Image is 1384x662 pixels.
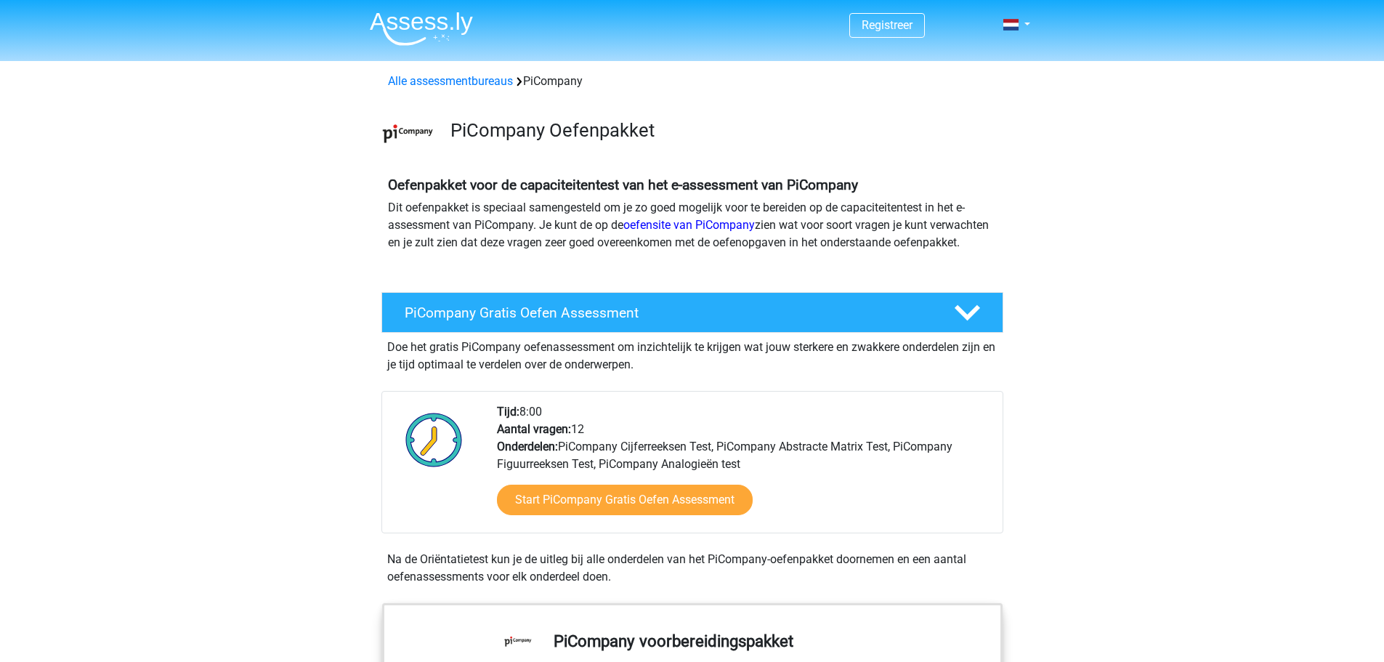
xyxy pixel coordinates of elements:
[397,403,471,476] img: Klok
[388,74,513,88] a: Alle assessmentbureaus
[497,440,558,453] b: Onderdelen:
[382,108,434,159] img: picompany.png
[497,405,519,419] b: Tijd:
[405,304,931,321] h4: PiCompany Gratis Oefen Assessment
[382,73,1003,90] div: PiCompany
[381,333,1003,374] div: Doe het gratis PiCompany oefenassessment om inzichtelijk te krijgen wat jouw sterkere en zwakkere...
[381,551,1003,586] div: Na de Oriëntatietest kun je de uitleg bij alle onderdelen van het PiCompany-oefenpakket doornemen...
[376,292,1009,333] a: PiCompany Gratis Oefen Assessment
[450,119,992,142] h3: PiCompany Oefenpakket
[497,485,753,515] a: Start PiCompany Gratis Oefen Assessment
[370,12,473,46] img: Assessly
[623,218,755,232] a: oefensite van PiCompany
[486,403,1002,533] div: 8:00 12 PiCompany Cijferreeksen Test, PiCompany Abstracte Matrix Test, PiCompany Figuurreeksen Te...
[388,177,858,193] b: Oefenpakket voor de capaciteitentest van het e-assessment van PiCompany
[862,18,912,32] a: Registreer
[388,199,997,251] p: Dit oefenpakket is speciaal samengesteld om je zo goed mogelijk voor te bereiden op de capaciteit...
[497,422,571,436] b: Aantal vragen:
